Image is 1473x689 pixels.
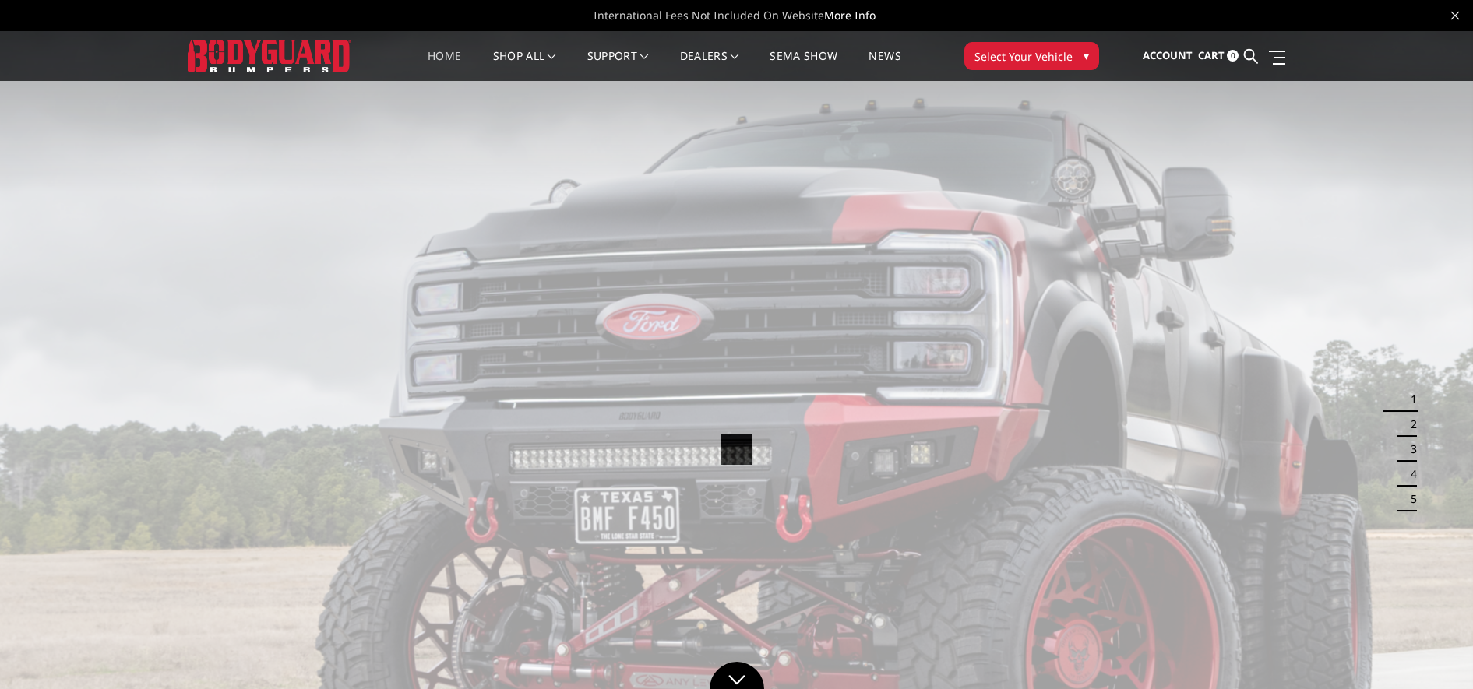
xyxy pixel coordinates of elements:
span: ▾ [1084,47,1089,64]
button: 3 of 5 [1401,437,1417,462]
a: Support [587,51,649,81]
span: 0 [1227,50,1239,62]
a: Account [1143,35,1193,77]
a: Home [428,51,461,81]
img: BODYGUARD BUMPERS [188,40,351,72]
span: Select Your Vehicle [974,48,1073,65]
button: Select Your Vehicle [964,42,1099,70]
span: Cart [1198,48,1225,62]
span: Account [1143,48,1193,62]
button: 1 of 5 [1401,387,1417,412]
a: More Info [824,8,876,23]
button: 2 of 5 [1401,412,1417,437]
a: shop all [493,51,556,81]
a: Dealers [680,51,739,81]
a: SEMA Show [770,51,837,81]
button: 4 of 5 [1401,462,1417,487]
button: 5 of 5 [1401,487,1417,511]
a: News [869,51,900,81]
a: Cart 0 [1198,35,1239,77]
a: Click to Down [710,662,764,689]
